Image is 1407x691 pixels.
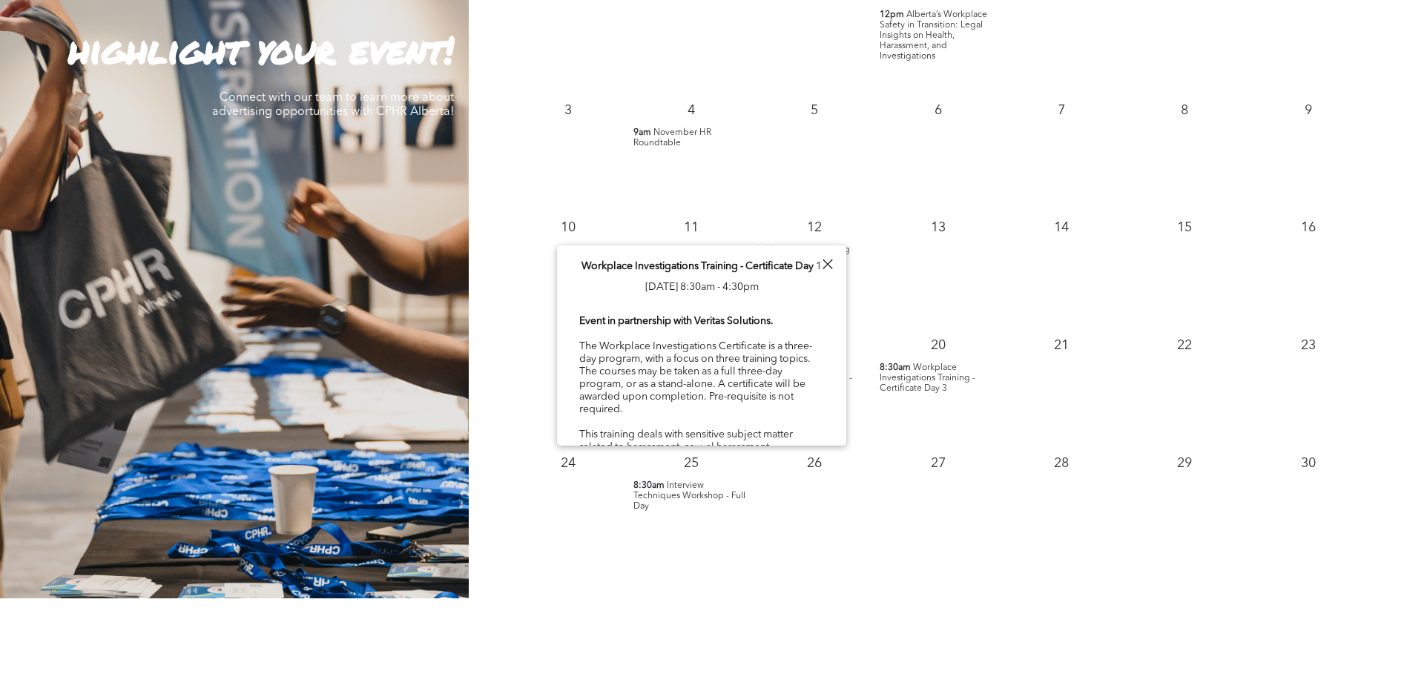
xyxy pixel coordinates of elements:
p: 16 [1295,214,1322,241]
span: November HR Roundtable [633,128,711,148]
p: 20 [925,332,952,359]
p: 7 [1048,97,1075,124]
p: 21 [1048,332,1075,359]
span: [DATE] 8:30am - 4:30pm [645,282,759,292]
span: Interview Techniques Workshop - Full Day [633,481,745,511]
span: Workplace Investigations Training - Certificate Day 1 [581,261,822,271]
p: 10 [555,214,581,241]
p: 11 [678,214,705,241]
p: 14 [1048,214,1075,241]
span: 9am [633,128,651,138]
p: 8 [1171,97,1198,124]
p: 26 [801,450,828,477]
p: 4 [678,97,705,124]
p: 27 [925,450,952,477]
p: 24 [555,450,581,477]
p: 22 [1171,332,1198,359]
p: 5 [801,97,828,124]
p: 3 [555,97,581,124]
p: 23 [1295,332,1322,359]
p: 30 [1295,450,1322,477]
span: 12pm [880,10,904,20]
p: 13 [925,214,952,241]
span: 8:30am [633,480,665,491]
span: Connect with our team to learn more about advertising opportunities with CPHR Alberta! [212,92,454,118]
p: 29 [1171,450,1198,477]
p: 28 [1048,450,1075,477]
span: 8:30am [880,363,911,373]
b: Event in partnership with Veritas Solutions. [579,316,774,326]
p: 9 [1295,97,1322,124]
p: 12 [801,214,828,241]
span: Alberta’s Workplace Safety in Transition: Legal Insights on Health, Harassment, and Investigations [880,10,987,61]
span: Workplace Investigations Training - Certificate Day 3 [880,363,975,393]
p: 25 [678,450,705,477]
strong: highlight your event! [68,23,454,76]
p: 17 [555,332,581,359]
p: 6 [925,97,952,124]
p: 15 [1171,214,1198,241]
